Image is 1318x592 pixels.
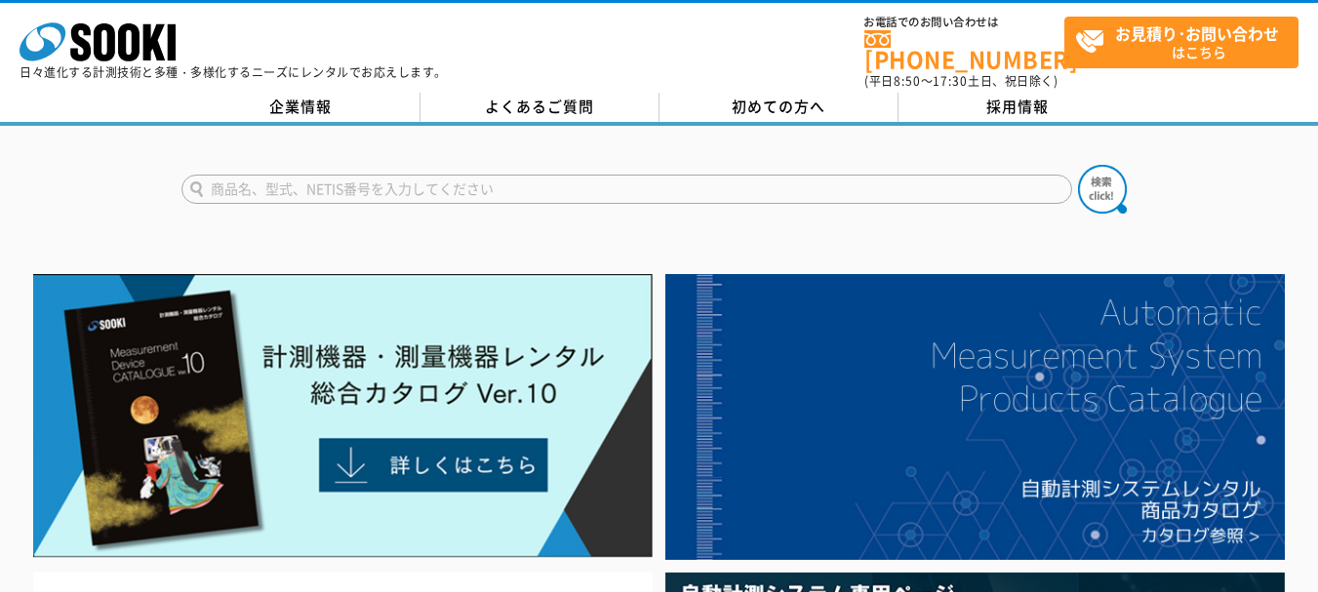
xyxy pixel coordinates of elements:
[1075,18,1298,66] span: はこちら
[894,72,921,90] span: 8:50
[864,72,1058,90] span: (平日 ～ 土日、祝日除く)
[1115,21,1279,45] strong: お見積り･お問い合わせ
[864,30,1064,70] a: [PHONE_NUMBER]
[659,93,899,122] a: 初めての方へ
[181,175,1072,204] input: 商品名、型式、NETIS番号を入力してください
[899,93,1138,122] a: 採用情報
[864,17,1064,28] span: お電話でのお問い合わせは
[933,72,968,90] span: 17:30
[181,93,420,122] a: 企業情報
[1064,17,1298,68] a: お見積り･お問い合わせはこちら
[732,96,825,117] span: 初めての方へ
[33,274,653,558] img: Catalog Ver10
[665,274,1285,560] img: 自動計測システムカタログ
[420,93,659,122] a: よくあるご質問
[20,66,447,78] p: 日々進化する計測技術と多種・多様化するニーズにレンタルでお応えします。
[1078,165,1127,214] img: btn_search.png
